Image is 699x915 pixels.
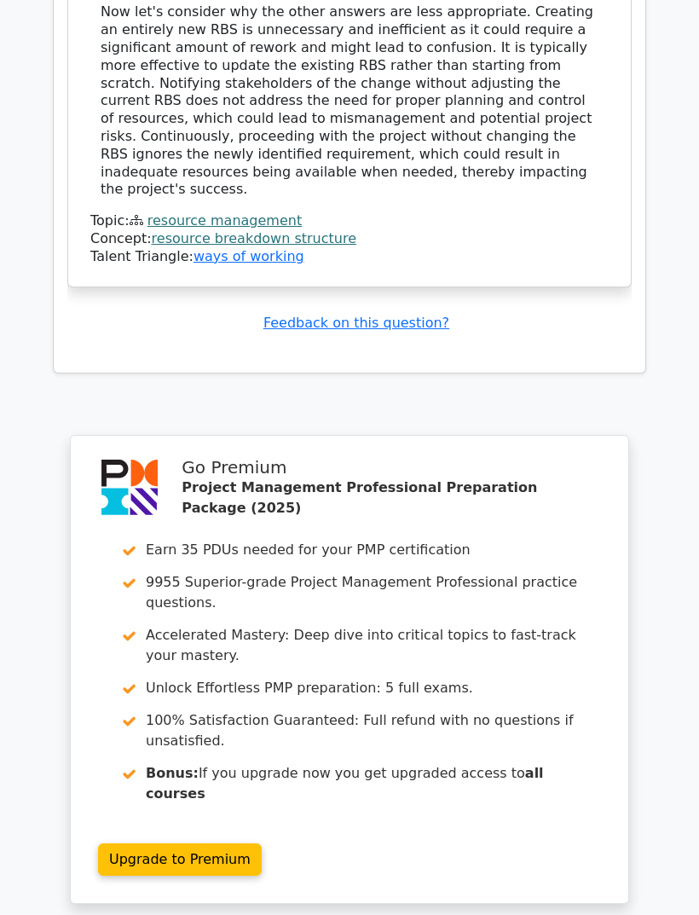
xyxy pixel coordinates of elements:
[194,248,304,264] a: ways of working
[263,315,449,331] a: Feedback on this question?
[90,212,609,230] div: Topic:
[90,230,609,248] div: Concept:
[90,212,609,265] div: Talent Triangle:
[147,212,302,229] a: resource management
[152,230,356,246] a: resource breakdown structure
[98,843,262,876] a: Upgrade to Premium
